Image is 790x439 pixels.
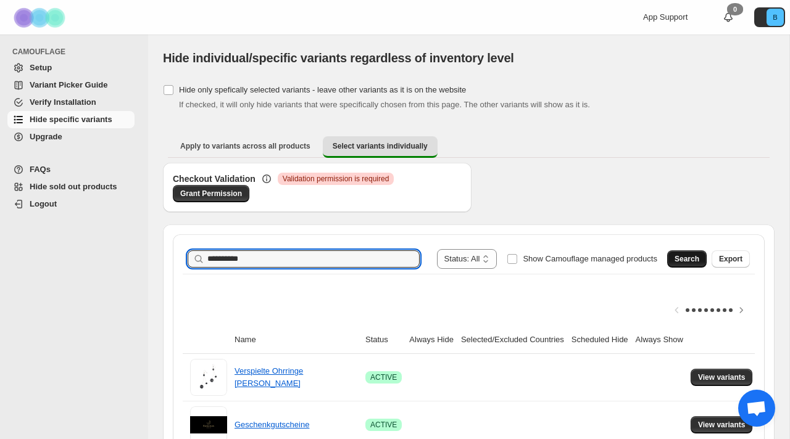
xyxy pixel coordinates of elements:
button: Select variants individually [323,136,438,158]
span: Export [719,254,742,264]
span: Upgrade [30,132,62,141]
a: Verify Installation [7,94,135,111]
a: Geschenkgutscheine [235,420,309,429]
button: Search [667,250,707,268]
span: Verify Installation [30,97,96,107]
span: Grant Permission [180,189,242,199]
button: Apply to variants across all products [170,136,320,156]
span: Logout [30,199,57,208]
div: 0 [727,3,743,15]
span: FAQs [30,165,51,174]
a: Hide sold out products [7,178,135,195]
a: Logout [7,195,135,213]
a: Grant Permission [173,185,249,202]
span: App Support [643,12,688,22]
div: Chat abierto [738,390,775,427]
button: Avatar with initials B [754,7,785,27]
span: ACTIVE [370,420,397,430]
span: If checked, it will only hide variants that were specifically chosen from this page. The other va... [179,100,590,109]
a: FAQs [7,161,135,178]
button: Export [712,250,750,268]
span: Setup [30,63,52,72]
th: Status [362,326,405,354]
h3: Checkout Validation [173,173,256,185]
th: Name [231,326,362,354]
img: Camouflage [10,1,72,35]
span: Search [675,254,699,264]
span: View variants [698,420,746,430]
th: Selected/Excluded Countries [457,326,568,354]
th: Scheduled Hide [568,326,632,354]
span: ACTIVE [370,372,397,382]
button: View variants [691,416,753,433]
a: Upgrade [7,128,135,146]
th: Always Hide [405,326,457,354]
a: Verspielte Ohrringe [PERSON_NAME] [235,366,303,388]
span: Hide sold out products [30,182,117,191]
text: B [773,14,777,21]
span: Validation permission is required [283,174,389,184]
span: Show Camouflage managed products [523,254,657,263]
span: Apply to variants across all products [180,141,310,151]
span: Select variants individually [333,141,428,151]
span: Variant Picker Guide [30,80,107,89]
th: Always Show [632,326,687,354]
a: Variant Picker Guide [7,76,135,94]
span: Avatar with initials B [767,9,784,26]
span: Hide specific variants [30,115,112,124]
span: Hide individual/specific variants regardless of inventory level [163,51,514,65]
span: View variants [698,372,746,382]
span: Hide only spefically selected variants - leave other variants as it is on the website [179,85,466,94]
a: 0 [722,11,734,23]
a: Setup [7,59,135,76]
span: CAMOUFLAGE [12,47,139,57]
a: Hide specific variants [7,111,135,128]
button: Scroll table right one column [733,302,750,319]
button: View variants [691,369,753,386]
